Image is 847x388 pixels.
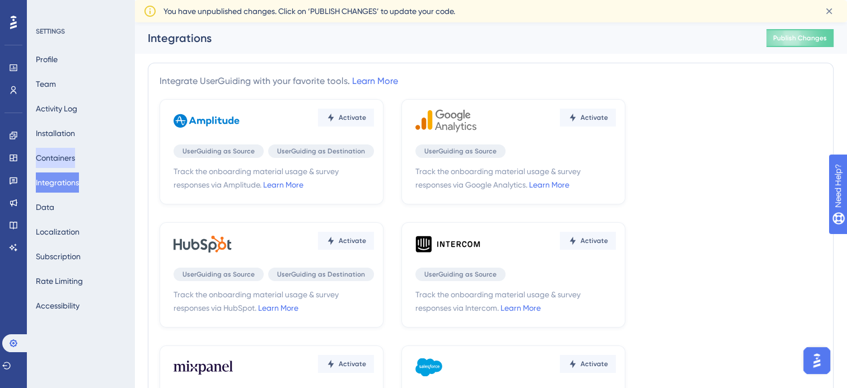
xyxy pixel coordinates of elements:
[800,344,834,377] iframe: UserGuiding AI Assistant Launcher
[339,359,366,368] span: Activate
[148,30,738,46] div: Integrations
[766,29,834,47] button: Publish Changes
[277,147,365,156] span: UserGuiding as Destination
[160,74,398,88] div: Integrate UserGuiding with your favorite tools.
[263,180,303,189] a: Learn More
[560,109,616,127] button: Activate
[182,270,255,279] span: UserGuiding as Source
[415,165,616,191] span: Track the onboarding material usage & survey responses via Google Analytics.
[163,4,455,18] span: You have unpublished changes. Click on ‘PUBLISH CHANGES’ to update your code.
[581,236,608,245] span: Activate
[36,99,77,119] button: Activity Log
[182,147,255,156] span: UserGuiding as Source
[581,359,608,368] span: Activate
[26,3,70,16] span: Need Help?
[424,270,497,279] span: UserGuiding as Source
[36,123,75,143] button: Installation
[36,172,79,193] button: Integrations
[318,232,374,250] button: Activate
[277,270,365,279] span: UserGuiding as Destination
[581,113,608,122] span: Activate
[258,303,298,312] a: Learn More
[339,236,366,245] span: Activate
[36,296,79,316] button: Accessibility
[174,288,374,315] span: Track the onboarding material usage & survey responses via HubSpot.
[352,76,398,86] a: Learn More
[36,74,56,94] button: Team
[36,271,83,291] button: Rate Limiting
[36,27,127,36] div: SETTINGS
[500,303,541,312] a: Learn More
[339,113,366,122] span: Activate
[529,180,569,189] a: Learn More
[36,49,58,69] button: Profile
[560,232,616,250] button: Activate
[773,34,827,43] span: Publish Changes
[36,197,54,217] button: Data
[318,109,374,127] button: Activate
[36,222,79,242] button: Localization
[36,246,81,267] button: Subscription
[415,288,616,315] span: Track the onboarding material usage & survey responses via Intercom.
[424,147,497,156] span: UserGuiding as Source
[560,355,616,373] button: Activate
[318,355,374,373] button: Activate
[174,165,374,191] span: Track the onboarding material usage & survey responses via Amplitude.
[36,148,75,168] button: Containers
